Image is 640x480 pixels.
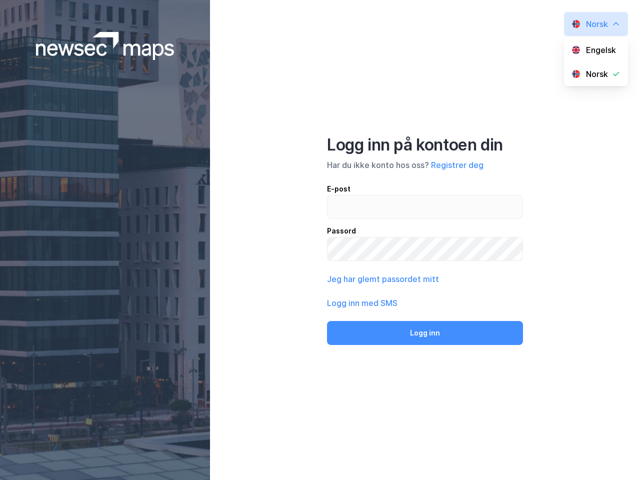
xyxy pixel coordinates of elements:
button: Logg inn med SMS [327,297,397,309]
div: Passord [327,225,523,237]
div: Logg inn på kontoen din [327,135,523,155]
div: Engelsk [586,44,616,56]
button: Registrer deg [431,159,483,171]
div: Norsk [586,68,608,80]
button: Jeg har glemt passordet mitt [327,273,439,285]
div: E-post [327,183,523,195]
img: logoWhite.bf58a803f64e89776f2b079ca2356427.svg [36,32,174,60]
iframe: Chat Widget [590,432,640,480]
button: Logg inn [327,321,523,345]
div: Har du ikke konto hos oss? [327,159,523,171]
div: Norsk [586,18,608,30]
